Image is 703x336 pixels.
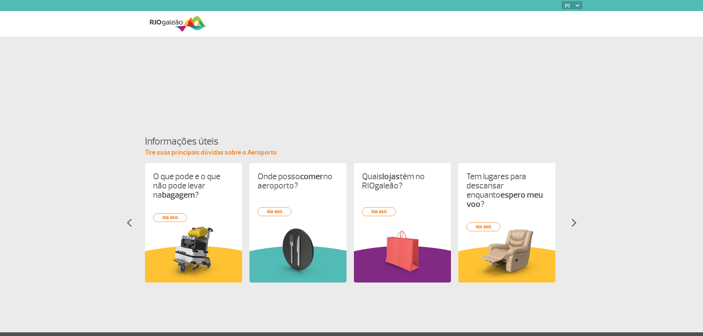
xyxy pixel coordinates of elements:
strong: espero meu voo [466,190,543,209]
img: roxoInformacoesUteis.svg [354,246,451,283]
img: card%20informa%C3%A7%C3%B5es%204.png [466,225,547,278]
p: Tire suas principais dúvidas sobre o Aeroporto [145,148,558,157]
strong: comer [300,171,323,182]
strong: bagagem [162,190,195,200]
a: veja mais [258,207,292,216]
h4: Informações úteis [145,135,558,148]
img: verdeInformacoesUteis.svg [249,246,347,283]
img: card%20informa%C3%A7%C3%B5es%208.png [258,225,338,278]
p: Onde posso no aeroporto? [258,172,338,190]
img: card%20informa%C3%A7%C3%B5es%206.png [362,225,443,278]
img: seta-esquerda [127,218,132,227]
img: seta-direita [571,218,577,227]
p: O que pode e o que não pode levar na ? [153,172,234,200]
a: veja mais [153,213,187,222]
img: card%20informa%C3%A7%C3%B5es%201.png [153,225,234,278]
img: amareloInformacoesUteis.svg [458,246,555,283]
a: veja mais [466,222,500,231]
p: Quais têm no RIOgaleão? [362,172,443,190]
img: amareloInformacoesUteis.svg [145,246,242,283]
p: Tem lugares para descansar enquanto ? [466,172,547,209]
strong: lojas [382,171,400,182]
a: veja mais [362,207,396,216]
